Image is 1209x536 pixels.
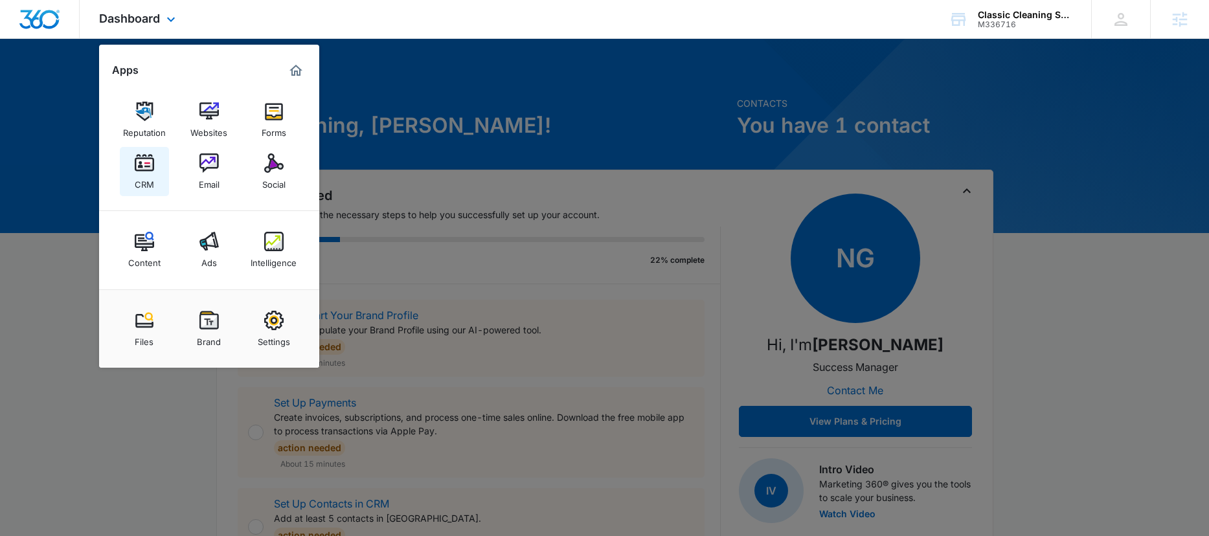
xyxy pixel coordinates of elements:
[258,330,290,347] div: Settings
[185,95,234,144] a: Websites
[197,330,221,347] div: Brand
[99,12,160,25] span: Dashboard
[249,147,299,196] a: Social
[123,121,166,138] div: Reputation
[978,20,1072,29] div: account id
[185,304,234,353] a: Brand
[120,304,169,353] a: Files
[199,173,220,190] div: Email
[286,60,306,81] a: Marketing 360® Dashboard
[120,147,169,196] a: CRM
[249,304,299,353] a: Settings
[112,64,139,76] h2: Apps
[128,251,161,268] div: Content
[185,147,234,196] a: Email
[120,95,169,144] a: Reputation
[262,121,286,138] div: Forms
[185,225,234,274] a: Ads
[262,173,286,190] div: Social
[249,225,299,274] a: Intelligence
[249,95,299,144] a: Forms
[190,121,227,138] div: Websites
[120,225,169,274] a: Content
[201,251,217,268] div: Ads
[135,330,153,347] div: Files
[251,251,297,268] div: Intelligence
[135,173,154,190] div: CRM
[978,10,1072,20] div: account name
